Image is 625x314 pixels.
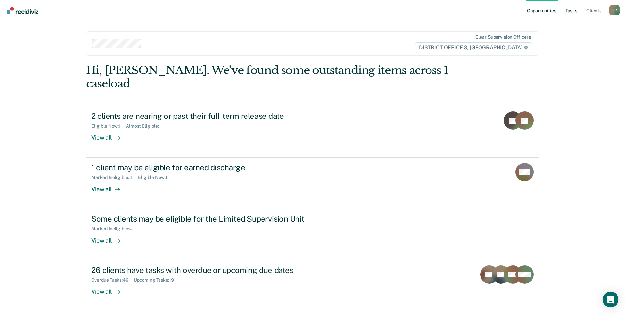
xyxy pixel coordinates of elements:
div: 26 clients have tasks with overdue or upcoming due dates [91,265,321,275]
div: Open Intercom Messenger [603,292,618,307]
div: View all [91,231,128,244]
div: Marked Ineligible : 11 [91,175,138,180]
div: Overdue Tasks : 46 [91,277,134,283]
a: 1 client may be eligible for earned dischargeMarked Ineligible:11Eligible Now:1View all [86,158,539,209]
div: Hi, [PERSON_NAME]. We’ve found some outstanding items across 1 caseload [86,64,448,90]
div: View all [91,180,128,193]
a: 2 clients are nearing or past their full-term release dateEligible Now:1Almost Eligible:1View all [86,106,539,157]
div: View all [91,129,128,142]
div: Marked Ineligible : 4 [91,226,137,232]
span: DISTRICT OFFICE 3, [GEOGRAPHIC_DATA] [415,42,532,53]
div: 2 clients are nearing or past their full-term release date [91,111,321,121]
div: Some clients may be eligible for the Limited Supervision Unit [91,214,321,224]
div: Almost Eligible : 1 [126,123,166,129]
a: Some clients may be eligible for the Limited Supervision UnitMarked Ineligible:4View all [86,209,539,260]
img: Recidiviz [7,7,38,14]
div: 1 client may be eligible for earned discharge [91,163,321,172]
div: View all [91,283,128,296]
a: 26 clients have tasks with overdue or upcoming due datesOverdue Tasks:46Upcoming Tasks:19View all [86,260,539,311]
div: Eligible Now : 1 [91,123,126,129]
button: Profile dropdown button [609,5,620,15]
div: Clear supervision officers [475,34,531,40]
div: V R [609,5,620,15]
div: Eligible Now : 1 [138,175,173,180]
div: Upcoming Tasks : 19 [134,277,179,283]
